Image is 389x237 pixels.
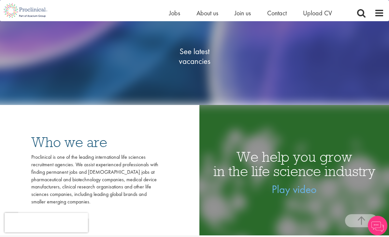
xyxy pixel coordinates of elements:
[267,9,287,17] a: Contact
[31,135,158,149] h3: Who we are
[31,154,158,206] div: Proclinical is one of the leading international life sciences recruitment agencies. We assist exp...
[235,9,251,17] a: Join us
[162,20,227,92] a: See latestvacancies
[303,9,332,17] a: Upload CV
[199,150,389,178] h1: We help you grow in the life science industry
[162,46,227,66] span: See latest vacancies
[272,182,317,196] a: Play video
[169,9,180,17] a: Jobs
[5,213,88,232] iframe: reCAPTCHA
[368,216,387,235] img: Chatbot
[196,9,218,17] a: About us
